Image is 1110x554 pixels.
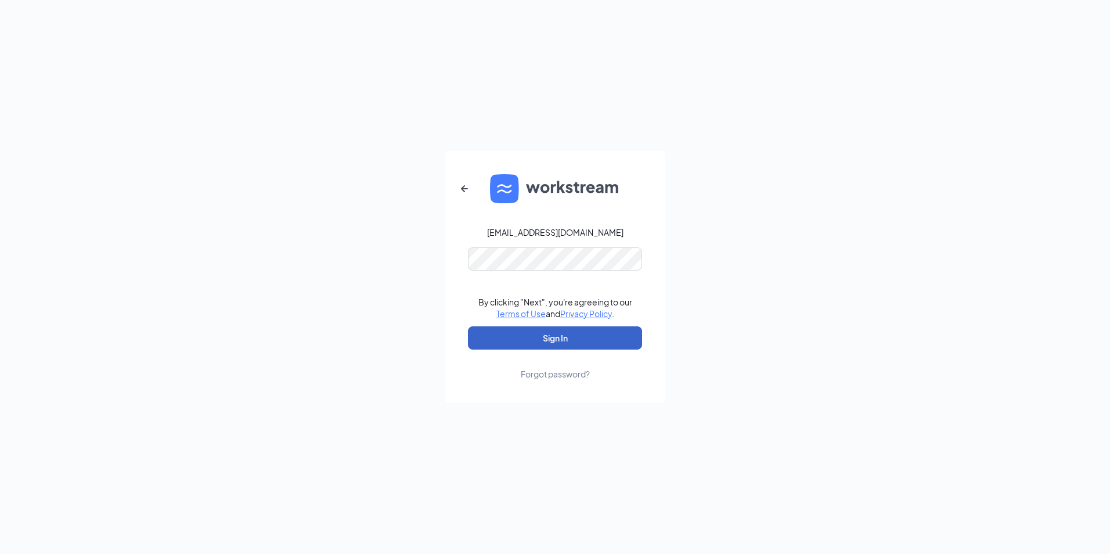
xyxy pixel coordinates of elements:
[521,368,590,380] div: Forgot password?
[468,326,642,350] button: Sign In
[490,174,620,203] img: WS logo and Workstream text
[457,182,471,196] svg: ArrowLeftNew
[487,226,624,238] div: [EMAIL_ADDRESS][DOMAIN_NAME]
[560,308,612,319] a: Privacy Policy
[478,296,632,319] div: By clicking "Next", you're agreeing to our and .
[521,350,590,380] a: Forgot password?
[496,308,546,319] a: Terms of Use
[451,175,478,203] button: ArrowLeftNew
